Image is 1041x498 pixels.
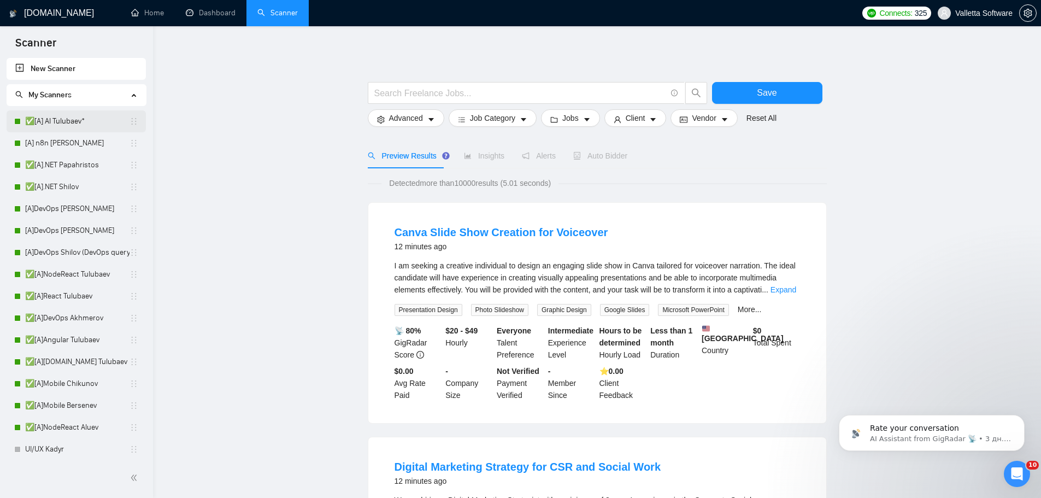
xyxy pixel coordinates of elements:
[7,373,146,395] li: ✅[A]Mobile Chikunov
[130,314,138,323] span: holder
[25,154,130,176] a: ✅[A].NET Papahristos
[7,132,146,154] li: [A] n8n Chizhevskii
[671,109,737,127] button: idcardVendorcaret-down
[573,151,627,160] span: Auto Bidder
[15,91,23,98] span: search
[130,248,138,257] span: holder
[470,112,515,124] span: Job Category
[25,417,130,438] a: ✅[A]NodeReact Aluev
[649,115,657,124] span: caret-down
[15,58,137,80] a: New Scanner
[395,461,661,473] a: Digital Marketing Strategy for CSR and Social Work
[25,438,130,460] a: UI/UX Kadyr
[680,115,687,124] span: idcard
[495,365,546,401] div: Payment Verified
[395,240,608,253] div: 12 minutes ago
[25,220,130,242] a: [A]DevOps [PERSON_NAME]
[441,151,451,161] div: Tooltip anchor
[130,358,138,366] span: holder
[658,304,728,316] span: Microsoft PowerPoint
[130,226,138,235] span: holder
[7,35,65,58] span: Scanner
[445,367,448,376] b: -
[7,307,146,329] li: ✅[A]DevOps Akhmerov
[7,395,146,417] li: ✅[A]Mobile Bersenev
[464,152,472,160] span: area-chart
[7,417,146,438] li: ✅[A]NodeReact Aluev
[25,329,130,351] a: ✅[A]Angular Tulubaev
[867,9,876,17] img: upwork-logo.png
[130,336,138,344] span: holder
[746,112,777,124] a: Reset All
[573,152,581,160] span: robot
[497,367,539,376] b: Not Verified
[395,326,421,335] b: 📡 80%
[25,307,130,329] a: ✅[A]DevOps Akhmerov
[392,325,444,361] div: GigRadar Score
[395,304,462,316] span: Presentation Design
[130,423,138,432] span: holder
[130,292,138,301] span: holder
[597,325,649,361] div: Hourly Load
[522,151,556,160] span: Alerts
[626,112,645,124] span: Client
[702,325,784,343] b: [GEOGRAPHIC_DATA]
[583,115,591,124] span: caret-down
[699,325,751,361] div: Country
[395,226,608,238] a: Canva Slide Show Creation for Voiceover
[395,261,796,294] span: I am seeking a creative individual to design an engaging slide show in Canva tailored for voiceov...
[186,8,236,17] a: dashboardDashboard
[368,151,446,160] span: Preview Results
[25,132,130,154] a: [A] n8n [PERSON_NAME]
[130,183,138,191] span: holder
[7,220,146,242] li: [A]DevOps Shilov
[257,8,298,17] a: searchScanner
[9,5,17,22] img: logo
[130,117,138,126] span: holder
[15,90,72,99] span: My Scanners
[395,367,414,376] b: $0.00
[7,285,146,307] li: ✅[A]React Tulubaev
[712,82,822,104] button: Save
[599,326,642,347] b: Hours to be determined
[416,351,424,359] span: info-circle
[25,351,130,373] a: ✅[A][DOMAIN_NAME] Tulubaev
[130,379,138,388] span: holder
[546,325,597,361] div: Experience Level
[541,109,600,127] button: folderJobscaret-down
[449,109,537,127] button: barsJob Categorycaret-down
[520,115,527,124] span: caret-down
[443,325,495,361] div: Hourly
[7,198,146,220] li: [A]DevOps Akhmerov
[7,154,146,176] li: ✅[A].NET Papahristos
[721,115,728,124] span: caret-down
[392,365,444,401] div: Avg Rate Paid
[879,7,912,19] span: Connects:
[443,365,495,401] div: Company Size
[550,115,558,124] span: folder
[395,474,661,488] div: 12 minutes ago
[1004,461,1030,487] iframe: Intercom live chat
[495,325,546,361] div: Talent Preference
[692,112,716,124] span: Vendor
[25,176,130,198] a: ✅[A].NET Shilov
[738,305,762,314] a: More...
[25,242,130,263] a: [A]DevOps Shilov (DevOps query)
[537,304,591,316] span: Graphic Design
[522,152,530,160] span: notification
[757,86,777,99] span: Save
[1026,461,1039,470] span: 10
[130,270,138,279] span: holder
[562,112,579,124] span: Jobs
[28,90,72,99] span: My Scanners
[546,365,597,401] div: Member Since
[1020,9,1036,17] span: setting
[25,198,130,220] a: [A]DevOps [PERSON_NAME]
[368,109,444,127] button: settingAdvancedcaret-down
[445,326,478,335] b: $20 - $49
[395,260,800,296] div: I am seeking a creative individual to design an engaging slide show in Canva tailored for voiceov...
